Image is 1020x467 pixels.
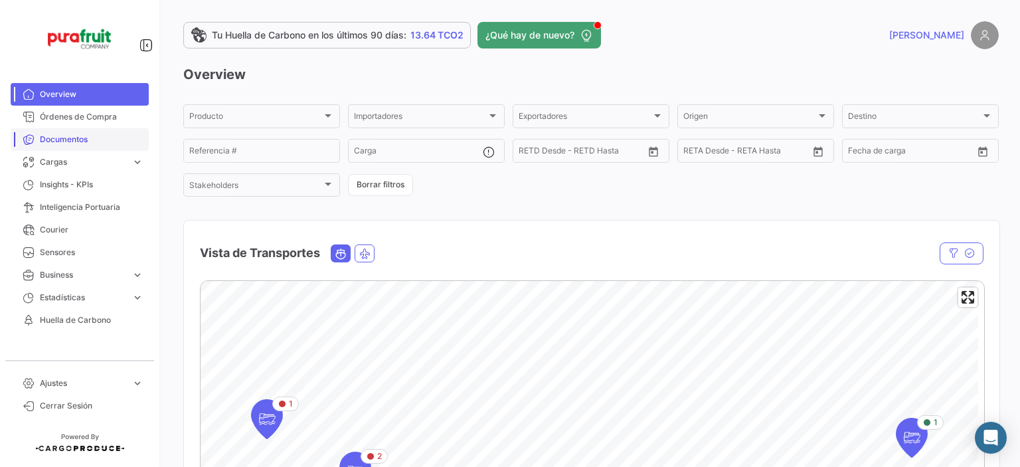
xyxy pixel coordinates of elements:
span: Órdenes de Compra [40,111,143,123]
a: Insights - KPIs [11,173,149,196]
button: ¿Qué hay de nuevo? [477,22,601,48]
span: Overview [40,88,143,100]
span: 1 [934,417,938,428]
h3: Overview [183,65,999,84]
span: Sensores [40,246,143,258]
span: Estadísticas [40,292,126,304]
button: Open calendar [643,141,663,161]
a: Inteligencia Portuaria [11,196,149,219]
span: expand_more [131,269,143,281]
span: expand_more [131,156,143,168]
div: Abrir Intercom Messenger [975,422,1007,454]
span: Courier [40,224,143,236]
span: Importadores [354,114,487,123]
a: Tu Huella de Carbono en los últimos 90 días:13.64 TCO2 [183,22,471,48]
span: [PERSON_NAME] [889,29,964,42]
div: Map marker [896,418,928,458]
button: Air [355,245,374,262]
span: Cerrar Sesión [40,400,143,412]
span: Destino [848,114,981,123]
span: ¿Qué hay de nuevo? [485,29,574,42]
button: Open calendar [808,141,828,161]
span: Origen [683,114,816,123]
button: Enter fullscreen [958,288,977,307]
button: Open calendar [973,141,993,161]
span: Stakeholders [189,183,322,192]
span: Cargas [40,156,126,168]
span: 2 [377,450,382,462]
input: Hasta [881,148,941,157]
a: Documentos [11,128,149,151]
span: Insights - KPIs [40,179,143,191]
span: Producto [189,114,322,123]
input: Desde [848,148,872,157]
span: expand_more [131,292,143,304]
input: Desde [519,148,543,157]
span: 1 [289,398,293,410]
a: Sensores [11,241,149,264]
div: Map marker [251,399,283,439]
span: Business [40,269,126,281]
span: 13.64 TCO2 [410,29,464,42]
a: Overview [11,83,149,106]
span: Tu Huella de Carbono en los últimos 90 días: [212,29,406,42]
a: Huella de Carbono [11,309,149,331]
img: Logo+PuraFruit.png [46,16,113,62]
span: Exportadores [519,114,651,123]
span: Huella de Carbono [40,314,143,326]
button: Borrar filtros [348,174,413,196]
a: Órdenes de Compra [11,106,149,128]
input: Desde [683,148,707,157]
input: Hasta [552,148,612,157]
h4: Vista de Transportes [200,244,320,262]
span: expand_more [131,377,143,389]
img: placeholder-user.png [971,21,999,49]
input: Hasta [717,148,776,157]
span: Inteligencia Portuaria [40,201,143,213]
a: Courier [11,219,149,241]
span: Documentos [40,134,143,145]
span: Ajustes [40,377,126,389]
button: Ocean [331,245,350,262]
